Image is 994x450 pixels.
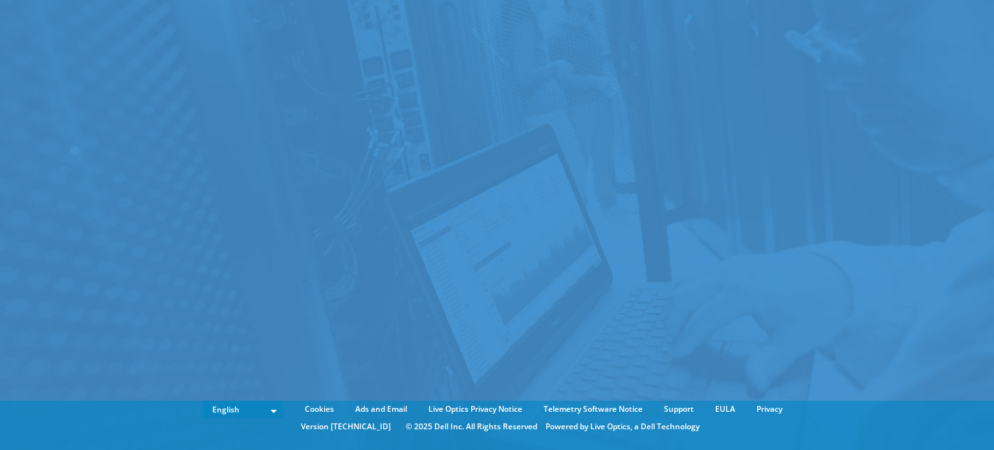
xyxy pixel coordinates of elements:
[419,402,532,416] a: Live Optics Privacy Notice
[534,402,652,416] a: Telemetry Software Notice
[399,420,544,434] li: © 2025 Dell Inc. All Rights Reserved
[295,402,344,416] a: Cookies
[346,402,417,416] a: Ads and Email
[546,420,700,434] li: Powered by Live Optics, a Dell Technology
[705,402,745,416] a: EULA
[294,420,397,434] li: Version [TECHNICAL_ID]
[654,402,703,416] a: Support
[747,402,792,416] a: Privacy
